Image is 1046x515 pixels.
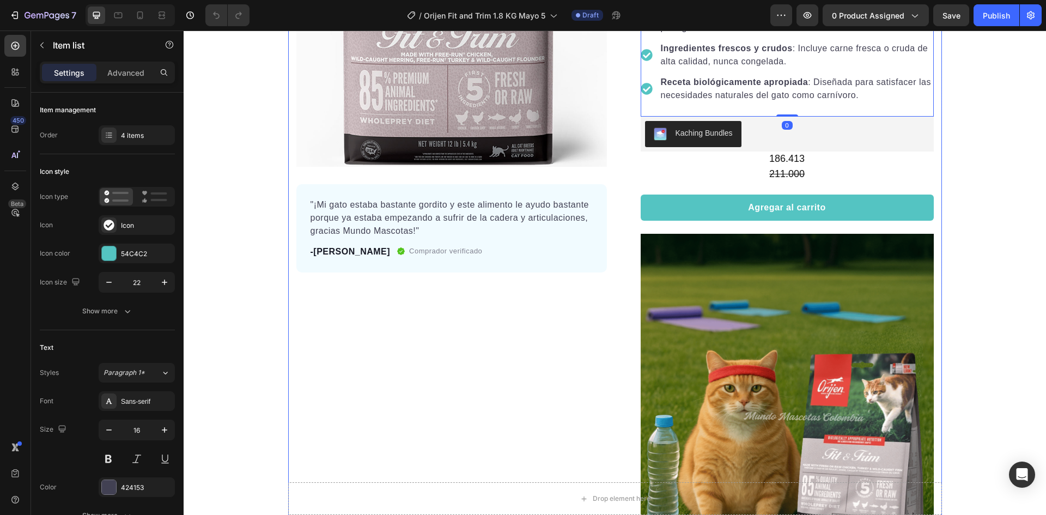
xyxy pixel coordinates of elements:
[457,136,750,151] div: 211.000
[832,10,904,21] span: 0 product assigned
[104,368,145,378] span: Paragraph 1*
[40,249,70,258] div: Icon color
[424,10,545,21] span: Orijen Fit and Trim 1.8 KG Mayo 5
[942,11,960,20] span: Save
[477,45,749,71] p: : Diseñada para satisfacer las necesidades naturales del gato como carnívoro.
[40,220,53,230] div: Icon
[457,164,750,190] button: Agregar al carrito
[121,249,172,259] div: 54C4C2
[461,90,558,117] button: Kaching Bundles
[419,10,422,21] span: /
[54,67,84,78] p: Settings
[409,464,467,472] div: Drop element here
[477,13,609,22] strong: Ingredientes frescos y crudos
[582,10,599,20] span: Draft
[40,275,82,290] div: Icon size
[40,368,59,378] div: Styles
[40,482,57,492] div: Color
[121,397,172,407] div: Sans-serif
[40,422,69,437] div: Size
[40,167,69,177] div: Icon style
[823,4,929,26] button: 0 product assigned
[40,343,53,353] div: Text
[40,105,96,115] div: Item management
[983,10,1010,21] div: Publish
[184,31,1046,515] iframe: Design area
[477,11,749,38] p: : Incluye carne fresca o cruda de alta calidad, nunca congelada.
[40,396,53,406] div: Font
[71,9,76,22] p: 7
[82,306,133,317] div: Show more
[107,67,144,78] p: Advanced
[40,130,58,140] div: Order
[470,97,483,110] img: KachingBundles.png
[933,4,969,26] button: Save
[121,221,172,231] div: Icon
[121,131,172,141] div: 4 items
[121,483,172,493] div: 424153
[974,4,1019,26] button: Publish
[10,116,26,125] div: 450
[457,121,750,136] div: 186.413
[205,4,250,26] div: Undo/Redo
[40,192,68,202] div: Icon type
[99,363,175,383] button: Paragraph 1*
[8,199,26,208] div: Beta
[492,97,549,108] div: Kaching Bundles
[53,39,145,52] p: Item list
[1009,462,1035,488] div: Open Intercom Messenger
[226,215,299,226] p: Comprador verificado
[40,301,175,321] button: Show more
[4,4,81,26] button: 7
[598,90,609,99] div: 0
[564,171,642,184] div: Agregar al carrito
[477,47,625,56] strong: Receta biológicamente apropiada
